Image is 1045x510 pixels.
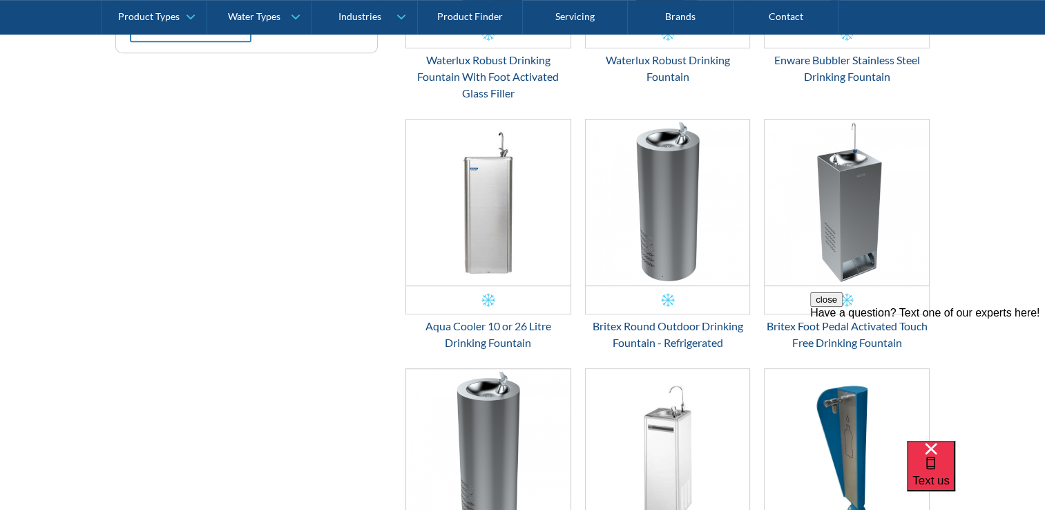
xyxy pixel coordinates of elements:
div: Enware Bubbler Stainless Steel Drinking Fountain [764,52,930,85]
div: Aqua Cooler 10 or 26 Litre Drinking Fountain [405,318,571,351]
a: Britex Round Outdoor Drinking Fountain - Refrigerated Britex Round Outdoor Drinking Fountain - Re... [585,119,751,351]
img: Britex Round Outdoor Drinking Fountain - Refrigerated [586,120,750,285]
a: Britex Foot Pedal Activated Touch Free Drinking FountainBritex Foot Pedal Activated Touch Free Dr... [764,119,930,351]
iframe: podium webchat widget bubble [907,441,1045,510]
div: Waterlux Robust Drinking Fountain With Foot Activated Glass Filler [405,52,571,102]
div: Product Types [118,11,180,23]
div: Britex Round Outdoor Drinking Fountain - Refrigerated [585,318,751,351]
div: Industries [338,11,381,23]
iframe: podium webchat widget prompt [810,292,1045,458]
img: Britex Foot Pedal Activated Touch Free Drinking Fountain [765,120,929,285]
img: Aqua Cooler 10 or 26 Litre Drinking Fountain [406,120,571,285]
div: Waterlux Robust Drinking Fountain [585,52,751,85]
a: Aqua Cooler 10 or 26 Litre Drinking FountainAqua Cooler 10 or 26 Litre Drinking Fountain [405,119,571,351]
div: Britex Foot Pedal Activated Touch Free Drinking Fountain [764,318,930,351]
div: Water Types [228,11,280,23]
